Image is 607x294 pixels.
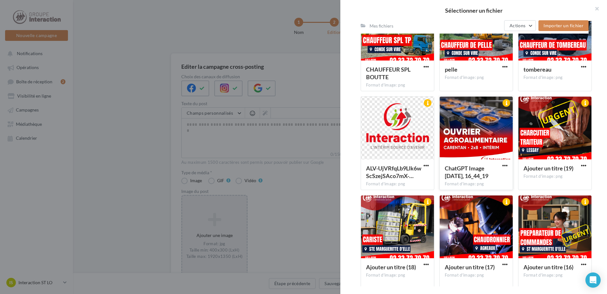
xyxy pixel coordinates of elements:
span: Actions [510,23,525,28]
div: Format d'image: png [445,181,508,187]
div: Format d'image: png [524,272,586,278]
span: Ajouter un titre (18) [366,264,416,271]
h2: Sélectionner un fichier [350,8,597,13]
div: Format d'image: png [445,75,508,80]
span: Ajouter un titre (19) [524,165,573,172]
div: Mes fichiers [370,23,393,29]
span: ChatGPT Image 30 juil. 2025, 16_44_19 [445,165,488,179]
span: pelle [445,66,457,73]
div: Format d'image: png [524,174,586,179]
span: CHAUFFEUR SPL BOUTTE [366,66,410,80]
div: Format d'image: png [366,272,429,278]
span: tombereau [524,66,551,73]
span: Ajouter un titre (16) [524,264,573,271]
div: Format d'image: png [366,82,429,88]
button: Actions [504,20,536,31]
span: Importer un fichier [544,23,584,28]
div: Format d'image: png [445,272,508,278]
button: Importer un fichier [538,20,589,31]
div: Format d'image: png [524,75,586,80]
div: Format d'image: png [366,181,429,187]
span: Ajouter un titre (17) [445,264,495,271]
div: Open Intercom Messenger [585,272,601,288]
span: ALV-UjVRfqLb9Llk6wScSzejSAco7mX-FIV9DyuwekKkUZb9gL5T9mUA [366,165,421,179]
